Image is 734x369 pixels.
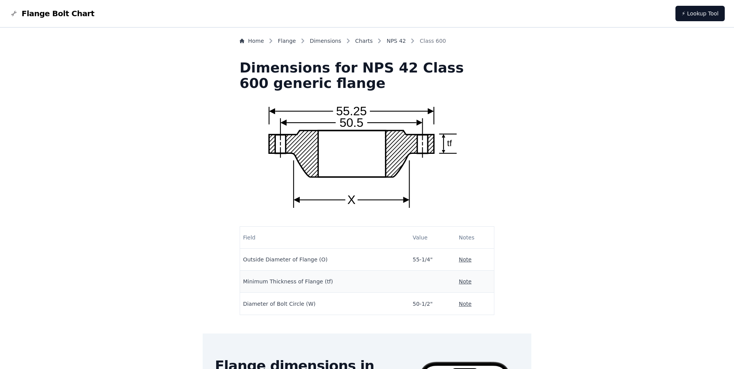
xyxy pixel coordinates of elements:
[336,104,367,118] text: 55.25
[240,271,410,293] td: Minimum Thickness of Flange (tf)
[410,227,456,249] th: Value
[410,293,456,315] td: 50-1/2"
[310,37,341,45] a: Dimensions
[420,37,446,45] span: Class 600
[9,8,94,19] a: Flange Bolt Chart LogoFlange Bolt Chart
[459,278,472,285] button: Note
[240,249,410,271] td: Outside Diameter of Flange (O)
[22,8,94,19] span: Flange Bolt Chart
[456,227,494,249] th: Notes
[675,6,725,21] a: ⚡ Lookup Tool
[9,9,18,18] img: Flange Bolt Chart Logo
[459,300,472,308] button: Note
[240,37,264,45] a: Home
[240,293,410,315] td: Diameter of Bolt Circle (W)
[348,193,356,207] text: X
[355,37,373,45] a: Charts
[340,116,364,130] text: 50.5
[459,256,472,263] button: Note
[386,37,406,45] a: NPS 42
[240,227,410,249] th: Field
[240,60,495,91] h1: Dimensions for NPS 42 Class 600 generic flange
[410,249,456,271] td: 55-1/4"
[278,37,296,45] a: Flange
[447,138,452,148] text: tf
[240,37,495,48] nav: Breadcrumb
